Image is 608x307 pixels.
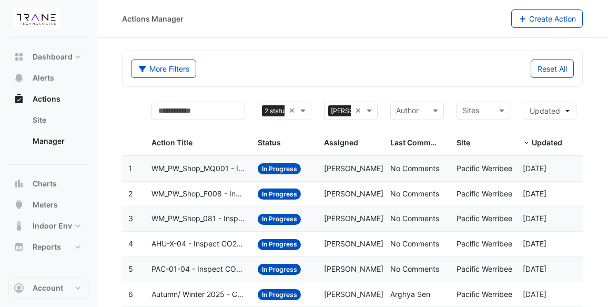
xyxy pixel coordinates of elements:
span: No Comments [390,189,439,198]
span: Pacific Werribee [457,290,512,299]
span: Charts [33,179,57,189]
span: WM_PW_Shop_081 - Inspect Flatlined Water Sub-Meter [151,213,245,225]
span: 2025-08-01T16:02:14.113 [523,214,546,223]
app-icon: Dashboard [14,52,24,62]
span: Pacific Werribee [457,189,512,198]
a: Site [24,110,88,131]
app-icon: Reports [14,242,24,252]
span: Pacific Werribee [457,214,512,223]
span: Pacific Werribee [457,264,512,273]
span: 2025-08-01T16:02:56.445 [523,189,546,198]
span: In Progress [258,264,301,275]
span: Clear [355,105,364,117]
div: Actions Manager [122,13,184,24]
span: In Progress [258,289,301,300]
span: Updated [530,106,560,115]
span: 5 [128,264,133,273]
app-icon: Actions [14,94,24,104]
button: Meters [8,194,88,215]
span: PAC-01-04 - Inspect CO2 Broken Sensor [151,263,245,275]
div: Actions [8,110,88,156]
span: 4 [128,239,133,248]
button: Reports [8,236,88,258]
span: 1 [128,164,132,173]
span: 2 statuses selected [262,105,325,117]
span: 2025-06-25T11:51:56.696 [523,290,546,299]
span: Updated [532,138,562,147]
button: Actions [8,88,88,110]
span: 2025-08-01T16:03:21.443 [523,164,546,173]
button: Charts [8,173,88,194]
span: Dashboard [33,52,73,62]
span: Reports [33,242,61,252]
span: Indoor Env [33,221,72,231]
span: Pacific Werribee [457,164,512,173]
span: 2 [128,189,133,198]
span: 6 [128,290,133,299]
span: Clear [289,105,298,117]
span: WM_PW_Shop_F008 - Inspect Flatlined Water Sub-Meter [151,188,245,200]
span: [PERSON_NAME] [324,290,383,299]
span: Account [33,283,63,293]
span: Status [258,138,281,147]
button: Indoor Env [8,215,88,236]
app-icon: Alerts [14,73,24,83]
span: Meters [33,200,58,210]
span: [PERSON_NAME] [324,189,383,198]
span: Pacific Werribee [457,239,512,248]
button: Account [8,278,88,299]
span: [PERSON_NAME] [328,105,385,117]
span: No Comments [390,214,439,223]
a: Manager [24,131,88,152]
span: [PERSON_NAME] [324,239,383,248]
span: Last Commented [390,138,451,147]
app-icon: Meters [14,200,24,210]
button: More Filters [131,60,196,78]
span: AHU-X-04 - Inspect CO2 Broken Sensor [151,238,245,250]
button: Updated [523,102,576,120]
span: No Comments [390,239,439,248]
span: No Comments [390,164,439,173]
span: 2025-07-11T10:08:15.747 [523,264,546,273]
span: Assigned [324,138,358,147]
span: Site [457,138,470,147]
span: In Progress [258,163,301,174]
img: Company Logo [13,8,60,29]
span: In Progress [258,214,301,225]
span: Arghya Sen [390,290,430,299]
span: [PERSON_NAME] [324,164,383,173]
button: Reset All [531,60,574,78]
span: In Progress [258,239,301,250]
button: Alerts [8,67,88,88]
span: Alerts [33,73,54,83]
span: [PERSON_NAME] [324,264,383,273]
span: WM_PW_Shop_MQ001 - Inspect Flatlined Water Sub-Meter [151,163,245,175]
span: Actions [33,94,60,104]
span: 2025-07-11T10:08:28.040 [523,239,546,248]
span: No Comments [390,264,439,273]
app-icon: Indoor Env [14,221,24,231]
span: [PERSON_NAME] [324,214,383,223]
app-icon: Charts [14,179,24,189]
span: Autumn/ Winter 2025 - Condenser Water System Temp Reset [BEEP] [151,289,245,301]
button: Create Action [511,9,583,28]
span: In Progress [258,189,301,200]
button: Dashboard [8,46,88,67]
span: Action Title [151,138,192,147]
span: 3 [128,214,133,223]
